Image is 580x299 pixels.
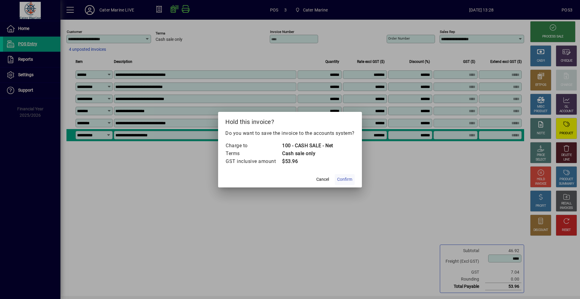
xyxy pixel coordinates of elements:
td: Cash sale only [282,150,333,158]
td: $53.96 [282,158,333,165]
td: GST inclusive amount [225,158,282,165]
p: Do you want to save the invoice to the accounts system? [225,130,355,137]
td: Charge to [225,142,282,150]
td: Terms [225,150,282,158]
span: Confirm [337,176,352,183]
button: Cancel [313,174,332,185]
td: 100 - CASH SALE - Net [282,142,333,150]
span: Cancel [316,176,329,183]
button: Confirm [335,174,355,185]
h2: Hold this invoice? [218,112,362,129]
